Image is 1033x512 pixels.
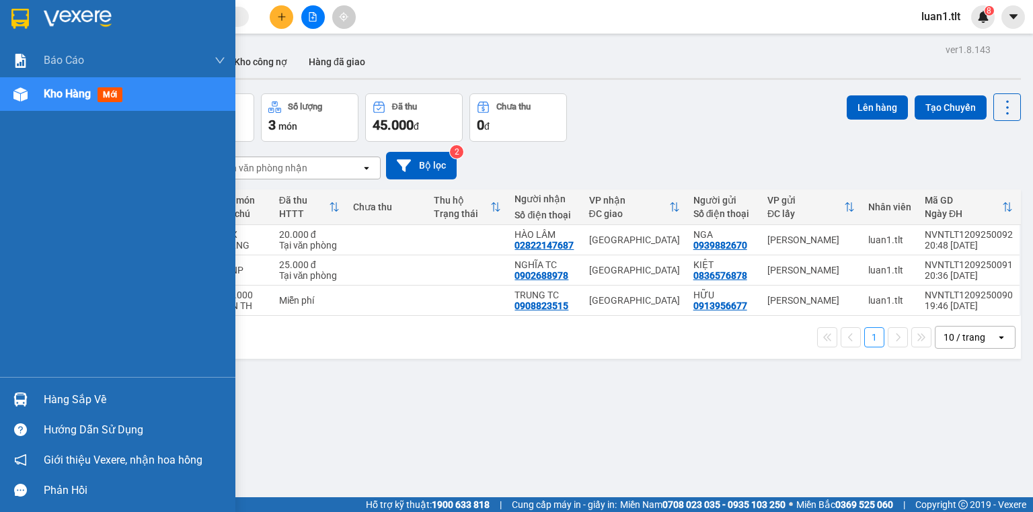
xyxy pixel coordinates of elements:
[44,452,202,468] span: Giới thiệu Vexere, nhận hoa hồng
[365,93,463,142] button: Đã thu45.000đ
[915,95,987,120] button: Tạo Chuyến
[918,189,1020,225] th: Toggle SortBy
[469,93,567,142] button: Chưa thu0đ
[693,300,747,311] div: 0913956677
[270,5,293,29] button: plus
[373,117,414,133] span: 45.000
[761,189,862,225] th: Toggle SortBy
[272,189,346,225] th: Toggle SortBy
[434,195,490,206] div: Thu hộ
[414,121,419,132] span: đ
[767,265,855,275] div: [PERSON_NAME]
[868,202,911,212] div: Nhân viên
[477,117,484,133] span: 0
[223,46,298,78] button: Kho công nợ
[332,5,356,29] button: aim
[44,390,225,410] div: Hàng sắp về
[14,484,27,497] span: message
[279,195,329,206] div: Đã thu
[514,270,568,281] div: 0902688978
[392,102,417,112] div: Đã thu
[514,194,575,204] div: Người nhận
[767,234,855,245] div: [PERSON_NAME]
[386,152,457,179] button: Bộ lọc
[14,454,27,466] span: notification
[925,259,1013,270] div: NVNTLT1209250091
[279,270,340,281] div: Tại văn phòng
[514,259,575,270] div: NGHĨA TC
[278,121,297,132] span: món
[512,497,617,512] span: Cung cấp máy in - giấy in:
[308,12,317,22] span: file-add
[44,420,225,440] div: Hướng dẫn sử dụng
[767,195,844,206] div: VP gửi
[693,290,754,300] div: HỮU
[13,87,28,101] img: warehouse-icon
[847,95,908,120] button: Lên hàng
[353,202,420,212] div: Chưa thu
[268,117,276,133] span: 3
[868,234,911,245] div: luan1.tlt
[620,497,786,512] span: Miền Nam
[514,229,575,240] div: HÀO LÂM
[864,327,884,347] button: 1
[925,300,1013,311] div: 19:46 [DATE]
[958,500,968,509] span: copyright
[496,102,531,112] div: Chưa thu
[277,12,286,22] span: plus
[693,229,754,240] div: NGA
[662,499,786,510] strong: 0708 023 035 - 0935 103 250
[925,270,1013,281] div: 20:36 [DATE]
[693,270,747,281] div: 0836576878
[450,145,463,159] sup: 2
[767,295,855,306] div: [PERSON_NAME]
[589,295,680,306] div: [GEOGRAPHIC_DATA]
[582,189,687,225] th: Toggle SortBy
[427,189,508,225] th: Toggle SortBy
[13,392,28,407] img: warehouse-icon
[434,208,490,219] div: Trạng thái
[987,6,991,15] span: 8
[925,208,1002,219] div: Ngày ĐH
[796,497,893,512] span: Miền Bắc
[218,229,265,251] div: 1K X TRẮNG
[339,12,348,22] span: aim
[589,234,680,245] div: [GEOGRAPHIC_DATA]
[279,229,340,240] div: 20.000 đ
[14,423,27,436] span: question-circle
[835,499,893,510] strong: 0369 525 060
[911,8,971,25] span: luan1.tlt
[868,265,911,275] div: luan1.tlt
[925,195,1002,206] div: Mã GD
[500,497,502,512] span: |
[589,265,680,275] div: [GEOGRAPHIC_DATA]
[98,87,122,102] span: mới
[946,42,991,57] div: ver 1.8.143
[11,9,29,29] img: logo-vxr
[996,332,1007,343] svg: open
[218,208,265,219] div: Ghi chú
[589,208,669,219] div: ĐC giao
[589,195,669,206] div: VP nhận
[361,163,372,173] svg: open
[218,290,265,311] div: 200.000 TIỀN TH
[1007,11,1020,23] span: caret-down
[44,480,225,501] div: Phản hồi
[789,502,793,507] span: ⚪️
[432,499,490,510] strong: 1900 633 818
[298,46,376,78] button: Hàng đã giao
[925,240,1013,251] div: 20:48 [DATE]
[279,240,340,251] div: Tại văn phòng
[767,208,844,219] div: ĐC lấy
[693,240,747,251] div: 0939882670
[279,208,329,219] div: HTTT
[868,295,911,306] div: luan1.tlt
[301,5,325,29] button: file-add
[218,265,265,275] div: 1 TNP
[925,290,1013,300] div: NVNTLT1209250090
[484,121,490,132] span: đ
[514,300,568,311] div: 0908823515
[218,195,265,206] div: Tên món
[44,52,84,69] span: Báo cáo
[925,229,1013,240] div: NVNTLT1209250092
